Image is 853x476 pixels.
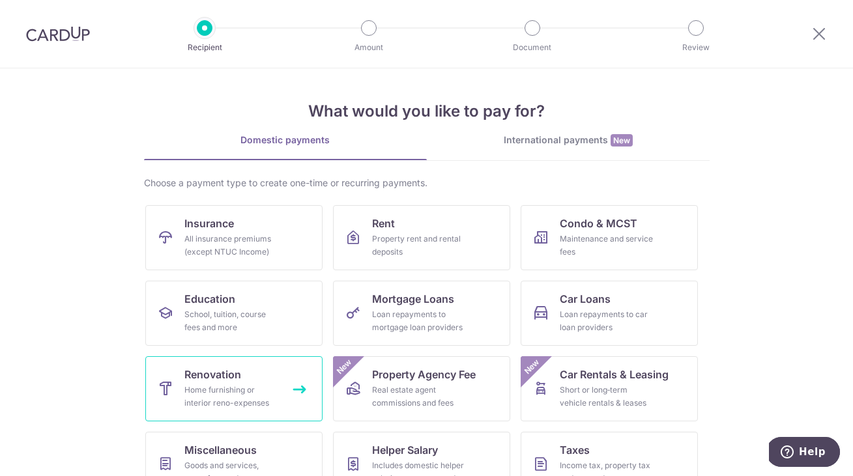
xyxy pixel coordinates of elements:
span: Condo & MCST [560,216,637,231]
div: Property rent and rental deposits [372,232,466,259]
p: Review [648,41,744,54]
div: Loan repayments to car loan providers [560,308,654,334]
span: Miscellaneous [184,442,257,458]
div: School, tuition, course fees and more [184,308,278,334]
iframe: Opens a widget where you can find more information [769,437,840,469]
a: RentProperty rent and rental deposits [333,205,510,270]
div: Short or long‑term vehicle rentals & leases [560,384,654,410]
span: Insurance [184,216,234,231]
div: Home furnishing or interior reno-expenses [184,384,278,410]
a: Car LoansLoan repayments to car loan providers [521,281,698,346]
div: International payments [427,133,710,147]
a: Condo & MCSTMaintenance and service fees [521,205,698,270]
span: Rent [372,216,395,231]
img: CardUp [26,26,90,42]
span: Help [30,9,57,21]
span: New [611,134,633,147]
span: Renovation [184,367,241,382]
a: InsuranceAll insurance premiums (except NTUC Income) [145,205,323,270]
p: Amount [321,41,417,54]
span: Taxes [560,442,590,458]
span: New [333,356,354,378]
span: Mortgage Loans [372,291,454,307]
span: Helper Salary [372,442,438,458]
div: Domestic payments [144,133,427,147]
span: Car Loans [560,291,611,307]
span: New [521,356,542,378]
a: RenovationHome furnishing or interior reno-expenses [145,356,323,421]
h4: What would you like to pay for? [144,100,710,123]
a: EducationSchool, tuition, course fees and more [145,281,323,346]
div: Maintenance and service fees [560,232,654,259]
span: Car Rentals & Leasing [560,367,669,382]
a: Property Agency FeeReal estate agent commissions and feesNew [333,356,510,421]
div: Loan repayments to mortgage loan providers [372,308,466,334]
p: Recipient [156,41,253,54]
span: Property Agency Fee [372,367,476,382]
a: Mortgage LoansLoan repayments to mortgage loan providers [333,281,510,346]
div: All insurance premiums (except NTUC Income) [184,232,278,259]
p: Document [484,41,581,54]
a: Car Rentals & LeasingShort or long‑term vehicle rentals & leasesNew [521,356,698,421]
div: Choose a payment type to create one-time or recurring payments. [144,176,710,189]
div: Real estate agent commissions and fees [372,384,466,410]
span: Education [184,291,235,307]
